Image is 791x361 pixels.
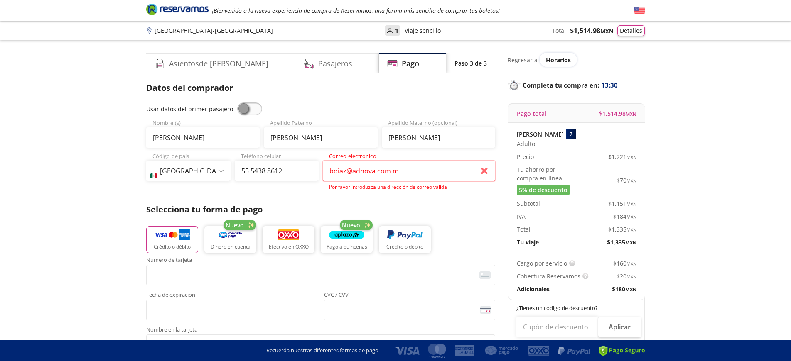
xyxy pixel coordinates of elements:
[226,221,244,229] span: Nuevo
[146,292,317,300] span: Fecha de expiración
[324,292,495,300] span: CVC / CVV
[634,5,645,16] button: English
[269,243,309,251] p: Efectivo en OXXO
[626,111,636,117] small: MXN
[150,302,314,318] iframe: Iframe de la fecha de caducidad de la tarjeta asegurada
[517,130,564,139] p: [PERSON_NAME]
[613,259,636,268] span: $ 160
[146,203,495,216] p: Selecciona tu forma de pago
[517,109,546,118] p: Pago total
[382,127,495,148] input: Apellido Materno (opcional)
[508,53,645,67] div: Regresar a ver horarios
[329,183,495,191] p: Por favor introduzca una dirección de correo válida
[607,238,636,246] span: $ 1,335
[146,3,209,15] i: Brand Logo
[626,178,636,184] small: MXN
[264,127,377,148] input: Apellido Paterno
[517,225,531,234] p: Total
[598,317,641,337] button: Aplicar
[599,109,636,118] span: $ 1,514.98
[552,26,566,35] p: Total
[169,58,268,69] h4: Asientos de [PERSON_NAME]
[626,261,636,267] small: MXN
[570,26,613,36] span: $ 1,514.98
[146,127,260,148] input: Nombre (s)
[626,273,636,280] small: MXN
[146,3,209,18] a: Brand Logo
[146,82,495,94] p: Datos del comprador
[386,243,423,251] p: Crédito o débito
[517,199,540,208] p: Subtotal
[150,267,491,283] iframe: Iframe del número de tarjeta asegurada
[517,259,567,268] p: Cargo por servicio
[608,225,636,234] span: $ 1,335
[321,226,373,253] button: Pago a quincenas
[517,139,535,148] span: Adulto
[625,286,636,293] small: MXN
[327,243,367,251] p: Pago a quincenas
[150,173,157,178] img: MX
[601,80,618,90] span: 13:30
[146,105,233,113] span: Usar datos del primer pasajero
[212,7,500,15] em: ¡Bienvenido a la nueva experiencia de compra de Reservamos, una forma más sencilla de comprar tus...
[517,285,550,293] p: Adicionales
[508,56,538,64] p: Regresar a
[617,25,645,36] button: Detalles
[454,59,487,68] p: Paso 3 de 3
[318,58,352,69] h4: Pasajeros
[626,201,636,207] small: MXN
[146,334,495,355] input: Nombre en la tarjeta
[146,257,495,265] span: Número de tarjeta
[479,271,491,279] img: card
[546,56,571,64] span: Horarios
[612,285,636,293] span: $ 180
[146,327,495,334] span: Nombre en la tarjeta
[614,176,636,185] span: -$ 70
[626,214,636,220] small: MXN
[517,165,577,183] p: Tu ahorro por compra en línea
[508,79,645,91] p: Completa tu compra en :
[519,185,567,194] span: 5% de descuento
[154,243,191,251] p: Crédito o débito
[204,226,256,253] button: Dinero en cuenta
[146,226,198,253] button: Crédito o débito
[379,226,431,253] button: Crédito o débito
[517,272,580,281] p: Cobertura Reservamos
[405,26,441,35] p: Viaje sencillo
[517,238,539,246] p: Tu viaje
[600,27,613,35] small: MXN
[608,152,636,161] span: $ 1,221
[516,304,637,312] p: ¿Tienes un código de descuento?
[613,212,636,221] span: $ 184
[517,212,526,221] p: IVA
[211,243,251,251] p: Dinero en cuenta
[263,226,314,253] button: Efectivo en OXXO
[608,199,636,208] span: $ 1,151
[566,129,576,139] div: 7
[328,302,491,318] iframe: Iframe del código de seguridad de la tarjeta asegurada
[626,154,636,160] small: MXN
[342,221,360,229] span: Nuevo
[266,346,378,355] p: Recuerda nuestras diferentes formas de pago
[235,161,319,181] input: Teléfono celular
[395,26,398,35] p: 1
[155,26,273,35] p: [GEOGRAPHIC_DATA] - [GEOGRAPHIC_DATA]
[516,317,598,337] input: Cupón de descuento
[626,227,636,233] small: MXN
[517,152,534,161] p: Precio
[625,239,636,246] small: MXN
[402,58,419,69] h4: Pago
[617,272,636,281] span: $ 20
[323,161,495,181] input: Correo electrónico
